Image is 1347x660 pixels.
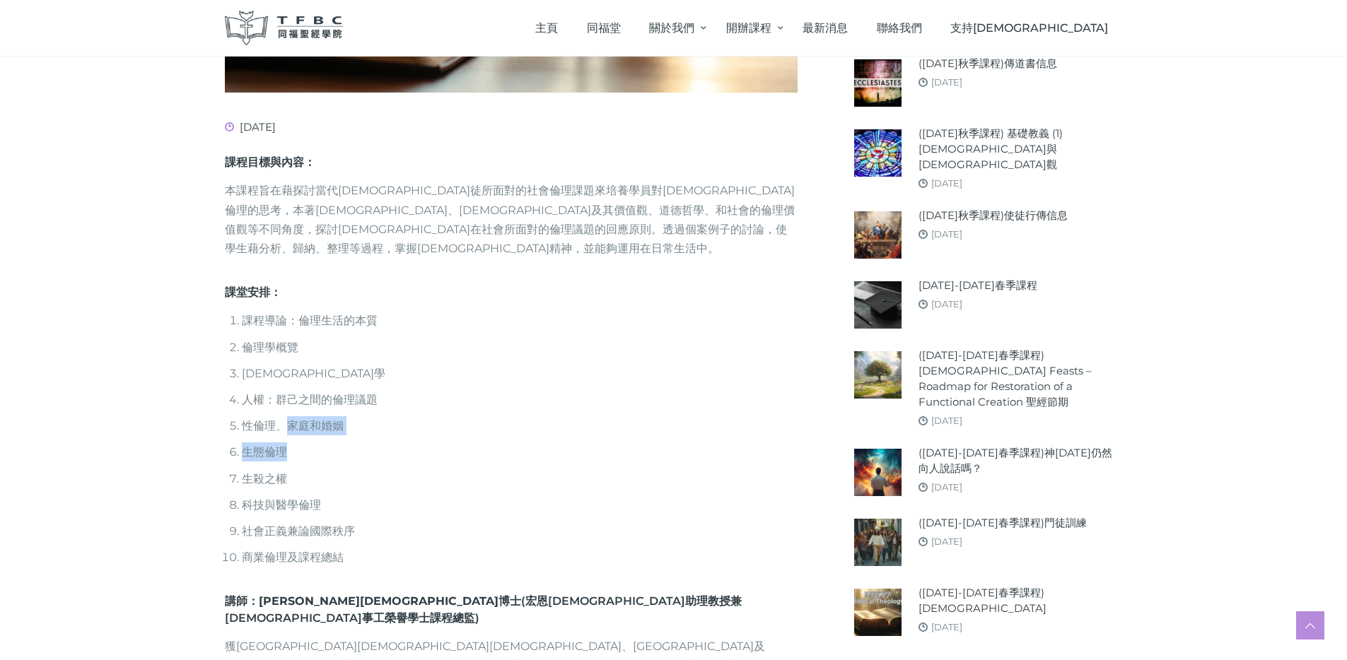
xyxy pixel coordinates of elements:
a: [DATE] [931,481,962,493]
strong: 課堂安排： [225,285,281,299]
a: [DATE] [931,536,962,547]
a: ([DATE]-[DATE]春季課程)神[DATE]仍然向人說話嗎？ [919,445,1123,476]
span: [DATE] [225,120,276,134]
li: 生殺之權 [242,469,798,488]
a: ([DATE]秋季課程) 基礎教義 (1) [DEMOGRAPHIC_DATA]與[DEMOGRAPHIC_DATA]觀 [919,126,1123,172]
a: [DATE] [931,76,962,88]
img: (2024-25年春季課程)神今天仍然向人說話嗎？ [854,449,902,496]
img: (2024-25年春季課程) Biblical Feasts – Roadmap for Restoration of a Functional Creation 聖經節期 [854,351,902,399]
li: 科技與醫學倫理 [242,495,798,514]
a: ([DATE]秋季課程)使徒行傳信息 [919,208,1068,223]
a: 最新消息 [788,7,863,49]
span: 最新消息 [803,21,848,35]
a: 關於我們 [635,7,711,49]
h6: (宏恩[DEMOGRAPHIC_DATA]助理教授兼[DEMOGRAPHIC_DATA]事工榮譽學士課程總監) [225,593,798,626]
img: 2024-25年春季課程 [854,281,902,329]
a: [DATE] [931,415,962,426]
a: [DATE]-[DATE]春季課程 [919,278,1037,293]
span: 關於我們 [649,21,694,35]
li: 社會正義兼論國際秩序 [242,521,798,541]
span: 同福堂 [587,21,621,35]
img: 同福聖經學院 TFBC [225,11,344,45]
a: 主頁 [521,7,573,49]
strong: 講師： [225,594,259,608]
a: Scroll to top [1296,611,1324,640]
img: (2024-25年春季課程)聖經神學 [854,589,902,636]
span: 開辦課程 [726,21,771,35]
img: (2024-25年春季課程)門徒訓練 [854,519,902,566]
a: 同福堂 [572,7,635,49]
a: [DATE] [931,177,962,189]
span: 聯絡我們 [877,21,922,35]
img: (2025年秋季課程)傳道書信息 [854,59,902,107]
a: ([DATE]-[DATE]春季課程)門徒訓練 [919,515,1087,531]
a: 支持[DEMOGRAPHIC_DATA] [936,7,1123,49]
a: 開辦課程 [711,7,788,49]
p: 本課程旨在藉探討當代[DEMOGRAPHIC_DATA]徒所面對的社會倫理課題來培養學員對[DEMOGRAPHIC_DATA]倫理的思考，本著[DEMOGRAPHIC_DATA]、[DEMOGR... [225,181,798,258]
li: 人權：群己之間的倫理議題 [242,390,798,409]
a: 聯絡我們 [862,7,936,49]
img: (2025年秋季課程) 基礎教義 (1) 聖靈觀與教會觀 [854,129,902,177]
li: 課程導論：倫理生活的本質 [242,311,798,330]
a: ([DATE]-[DATE]春季課程) [DEMOGRAPHIC_DATA] Feasts – Roadmap for Restoration of a Functional Creation ... [919,348,1123,410]
a: ([DATE]-[DATE]春季課程)[DEMOGRAPHIC_DATA] [919,585,1123,616]
li: 商業倫理及課程總結 [242,548,798,567]
a: [DATE] [931,228,962,240]
span: 主頁 [535,21,558,35]
a: [DATE] [931,298,962,310]
li: 性倫理、家庭和婚姻 [242,416,798,435]
strong: [PERSON_NAME][DEMOGRAPHIC_DATA]博士 [259,594,521,608]
a: [DATE] [931,621,962,632]
strong: 課程目標與內容： [225,155,315,169]
a: ([DATE]秋季課程)傳道書信息 [919,56,1057,71]
img: (2025年秋季課程)使徒行傳信息 [854,211,902,259]
li: 倫理學概覽 [242,338,798,357]
li: 生態倫理 [242,442,798,461]
span: 支持[DEMOGRAPHIC_DATA] [950,21,1108,35]
li: [DEMOGRAPHIC_DATA]學 [242,364,798,383]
